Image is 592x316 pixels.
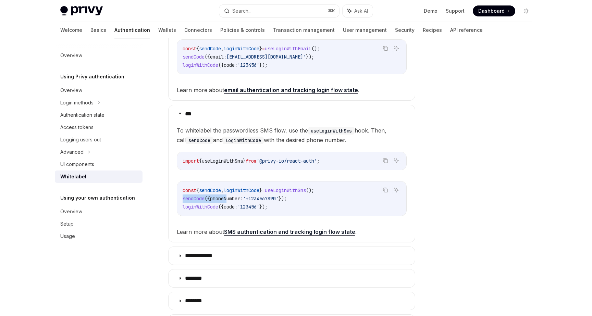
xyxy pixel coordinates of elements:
span: '123456' [237,204,259,210]
span: loginWithCode [224,187,259,193]
h5: Using Privy authentication [60,73,124,81]
a: Overview [55,49,143,62]
span: email: [210,54,226,60]
span: { [199,158,202,164]
span: sendCode [199,187,221,193]
code: sendCode [186,137,213,144]
a: email authentication and tracking login flow state [224,87,358,94]
span: (); [311,46,320,52]
span: Learn more about . [177,85,407,95]
a: API reference [450,22,483,38]
span: } [243,158,246,164]
span: '@privy-io/react-auth' [257,158,317,164]
a: Authentication [114,22,150,38]
span: } [259,46,262,52]
span: sendCode [183,195,205,202]
span: loginWithCode [183,204,218,210]
span: Dashboard [478,8,505,14]
div: Whitelabel [60,173,86,181]
span: phoneNumber: [210,195,243,202]
span: from [246,158,257,164]
h5: Using your own authentication [60,194,135,202]
span: }); [306,54,314,60]
button: Copy the contents from the code block [381,44,390,53]
div: Overview [60,51,82,60]
span: ({ [205,54,210,60]
button: Ask AI [392,186,401,194]
span: useLoginWithEmail [265,46,311,52]
img: light logo [60,6,103,16]
span: loginWithCode [224,46,259,52]
code: useLoginWithSms [308,127,355,135]
span: ; [317,158,320,164]
span: = [262,46,265,52]
span: To whitelabel the passwordless SMS flow, use the hook. Then, call and with the desired phone number. [177,126,407,145]
span: ⌘ K [328,8,335,14]
button: Copy the contents from the code block [381,156,390,165]
span: code: [224,204,237,210]
span: loginWithCode [183,62,218,68]
span: sendCode [183,54,205,60]
a: Welcome [60,22,82,38]
button: Copy the contents from the code block [381,186,390,194]
button: Ask AI [343,5,373,17]
button: Search...⌘K [219,5,339,17]
a: SMS authentication and tracking login flow state [224,228,355,236]
span: }); [259,62,268,68]
a: Logging users out [55,134,143,146]
div: Logging users out [60,136,101,144]
span: }); [259,204,268,210]
span: ({ [218,62,224,68]
button: Ask AI [392,156,401,165]
a: Authentication state [55,109,143,121]
span: import [183,158,199,164]
span: { [196,46,199,52]
a: Transaction management [273,22,335,38]
a: Demo [424,8,437,14]
span: ({ [218,204,224,210]
span: } [259,187,262,193]
div: Access tokens [60,123,94,131]
span: useLoginWithSms [202,158,243,164]
span: const [183,46,196,52]
a: Recipes [423,22,442,38]
div: Setup [60,220,74,228]
div: Overview [60,86,82,94]
span: '+1234567890' [243,195,279,202]
a: Wallets [158,22,176,38]
div: Authentication state [60,111,104,119]
a: Setup [55,218,143,230]
div: Overview [60,207,82,216]
div: Advanced [60,148,84,156]
div: Login methods [60,99,94,107]
a: Basics [90,22,106,38]
span: (); [306,187,314,193]
span: sendCode [199,46,221,52]
span: Learn more about . [177,227,407,237]
span: Ask AI [354,8,368,14]
a: Security [395,22,415,38]
a: Usage [55,230,143,242]
span: ({ [205,195,210,202]
span: useLoginWithSms [265,187,306,193]
a: Whitelabel [55,170,143,183]
span: { [196,187,199,193]
span: = [262,187,265,193]
div: Usage [60,232,75,240]
span: '123456' [237,62,259,68]
a: Access tokens [55,121,143,134]
button: Toggle dark mode [521,5,532,16]
code: loginWithCode [223,137,264,144]
a: UI components [55,158,143,170]
a: Policies & controls [220,22,265,38]
a: Dashboard [473,5,515,16]
span: }); [279,195,287,202]
a: User management [343,22,387,38]
button: Ask AI [392,44,401,53]
span: , [221,187,224,193]
span: const [183,187,196,193]
a: Overview [55,205,143,218]
div: UI components [60,160,94,168]
span: code: [224,62,237,68]
a: Support [446,8,465,14]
